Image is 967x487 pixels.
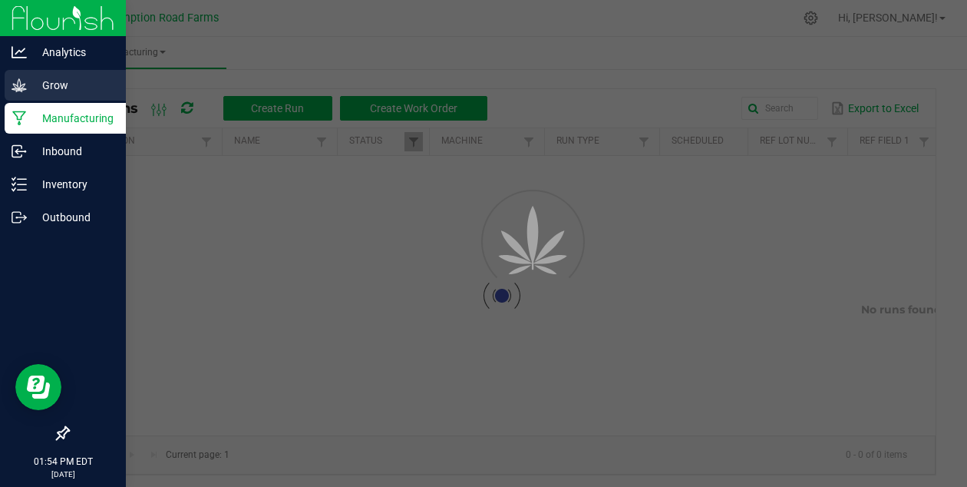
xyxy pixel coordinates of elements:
p: 01:54 PM EDT [7,455,119,469]
p: Grow [27,76,119,94]
p: Manufacturing [27,109,119,128]
p: Outbound [27,208,119,227]
inline-svg: Outbound [12,210,27,225]
iframe: Resource center [15,364,61,410]
p: Inbound [27,142,119,161]
inline-svg: Grow [12,78,27,93]
p: Analytics [27,43,119,61]
p: [DATE] [7,469,119,480]
inline-svg: Inventory [12,177,27,192]
inline-svg: Manufacturing [12,111,27,126]
inline-svg: Inbound [12,144,27,159]
p: Inventory [27,175,119,194]
inline-svg: Analytics [12,45,27,60]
